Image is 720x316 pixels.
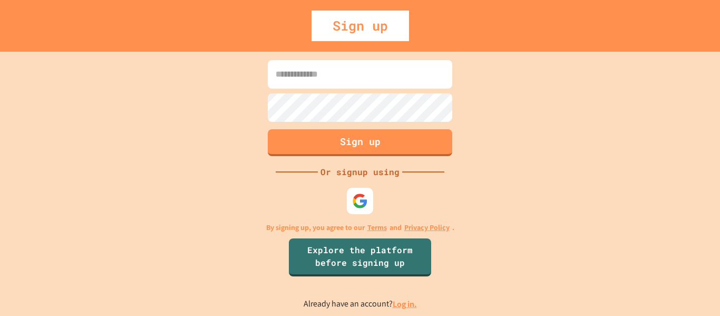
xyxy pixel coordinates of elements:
button: Sign up [268,129,452,156]
img: google-icon.svg [352,193,368,209]
div: Sign up [312,11,409,41]
a: Log in. [393,299,417,310]
a: Privacy Policy [404,222,450,233]
p: Already have an account? [304,298,417,311]
p: By signing up, you agree to our and . [266,222,454,233]
div: Or signup using [318,166,402,178]
a: Explore the platform before signing up [289,238,431,276]
a: Terms [367,222,387,233]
